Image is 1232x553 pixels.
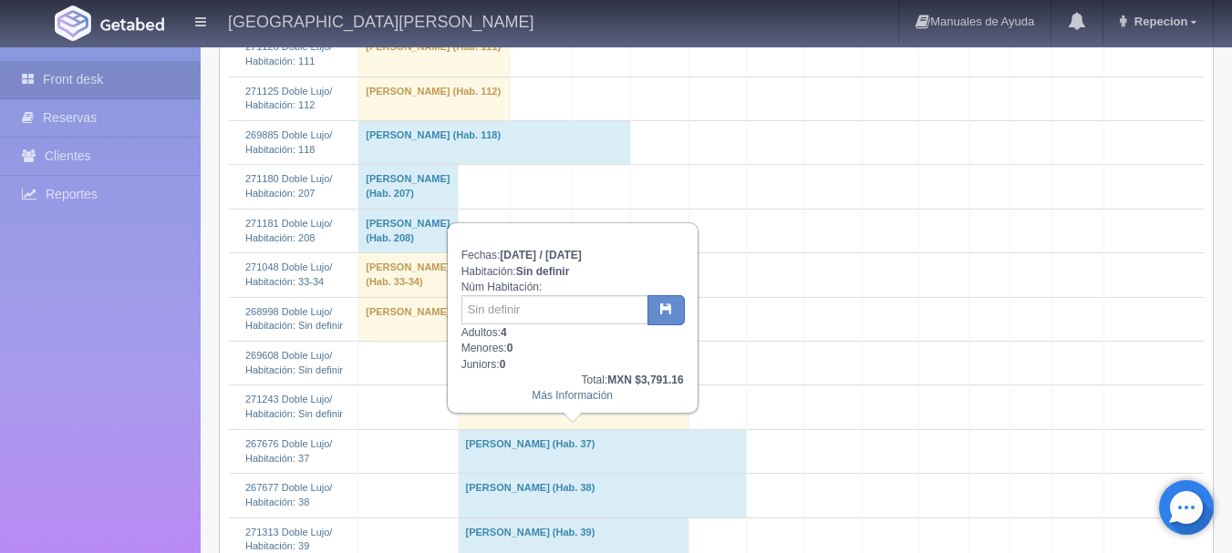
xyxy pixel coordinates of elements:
[449,224,697,412] div: Fechas: Habitación: Núm Habitación: Adultos: Menores: Juniors:
[507,342,513,354] b: 0
[245,218,332,243] a: 271181 Doble Lujo/Habitación: 208
[245,438,332,464] a: 267676 Doble Lujo/Habitación: 37
[358,165,458,209] td: [PERSON_NAME] (Hab. 207)
[245,394,343,419] a: 271243 Doble Lujo/Habitación: Sin definir
[500,249,582,261] b: [DATE] / [DATE]
[358,253,458,297] td: [PERSON_NAME] (Hab. 33-34)
[245,41,332,67] a: 271126 Doble Lujo/Habitación: 111
[245,482,332,507] a: 267677 Doble Lujo/Habitación: 38
[358,121,631,165] td: [PERSON_NAME] (Hab. 118)
[100,17,164,31] img: Getabed
[458,474,746,517] td: [PERSON_NAME] (Hab. 38)
[501,326,507,339] b: 4
[532,389,613,402] a: Más Información
[500,358,506,371] b: 0
[607,374,683,386] b: MXN $3,791.16
[358,33,511,77] td: [PERSON_NAME] (Hab. 111)
[55,5,91,41] img: Getabed
[358,209,458,252] td: [PERSON_NAME] (Hab. 208)
[458,429,746,473] td: [PERSON_NAME] (Hab. 37)
[461,295,648,324] input: Sin definir
[245,350,343,375] a: 269608 Doble Lujo/Habitación: Sin definir
[1130,15,1188,28] span: Repecion
[461,373,684,388] div: Total:
[245,86,332,111] a: 271125 Doble Lujo/Habitación: 112
[245,306,343,332] a: 268998 Doble Lujo/Habitación: Sin definir
[228,9,533,32] h4: [GEOGRAPHIC_DATA][PERSON_NAME]
[245,173,332,199] a: 271180 Doble Lujo/Habitación: 207
[245,129,332,155] a: 269885 Doble Lujo/Habitación: 118
[358,297,573,341] td: [PERSON_NAME] (Hab. Sin definir)
[245,527,332,552] a: 271313 Doble Lujo/Habitación: 39
[516,265,570,278] b: Sin definir
[245,261,332,287] a: 271048 Doble Lujo/Habitación: 33-34
[358,77,511,120] td: [PERSON_NAME] (Hab. 112)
